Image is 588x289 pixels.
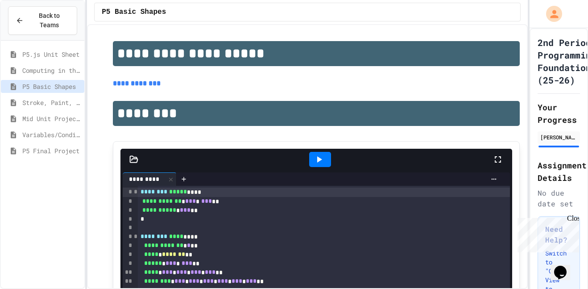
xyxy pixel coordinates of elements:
[538,101,580,126] h2: Your Progress
[22,50,81,59] span: P5.js Unit Sheet
[551,253,579,280] iframe: chat widget
[22,114,81,123] span: Mid Unit Project: Creature Art
[22,130,81,139] span: Variables/Conditionals/Animation
[29,11,70,30] span: Back to Teams
[22,82,81,91] span: P5 Basic Shapes
[102,7,166,17] span: P5 Basic Shapes
[22,146,81,155] span: P5 Final Project
[4,4,62,57] div: Chat with us now!Close
[540,133,577,141] div: [PERSON_NAME]
[538,159,580,184] h2: Assignment Details
[22,98,81,107] span: Stroke, Paint, Transparency
[538,188,580,209] div: No due date set
[8,6,77,35] button: Back to Teams
[514,214,579,252] iframe: chat widget
[22,66,81,75] span: Computing in the Arts
[537,4,564,24] div: My Account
